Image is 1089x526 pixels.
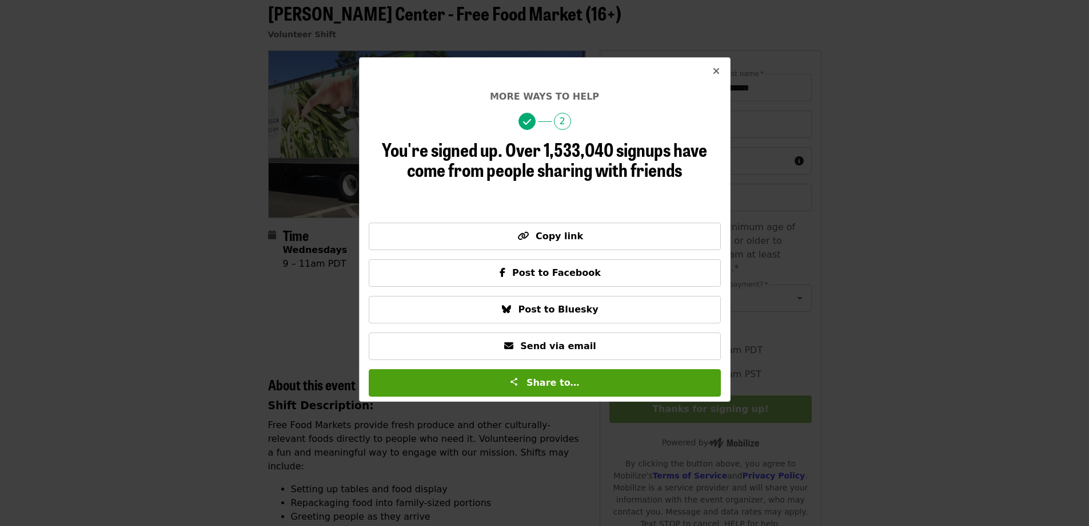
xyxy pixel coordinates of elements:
span: Share to… [526,377,580,388]
span: More ways to help [490,91,599,102]
button: Post to Bluesky [369,296,721,323]
button: Share to… [369,369,721,397]
i: envelope icon [504,341,513,351]
span: Post to Facebook [512,267,601,278]
i: times icon [713,66,720,77]
span: 2 [554,113,571,130]
button: Copy link [369,223,721,250]
i: check icon [523,117,531,128]
button: Close [703,58,730,85]
span: Over 1,533,040 signups have come from people sharing with friends [407,136,707,183]
i: link icon [517,231,529,242]
img: Share [509,377,518,386]
button: Post to Facebook [369,259,721,287]
i: bluesky icon [502,304,511,315]
button: Send via email [369,333,721,360]
span: Copy link [536,231,583,242]
i: facebook-f icon [500,267,505,278]
span: Post to Bluesky [518,304,598,315]
span: You're signed up. [382,136,502,163]
span: Send via email [520,341,596,351]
